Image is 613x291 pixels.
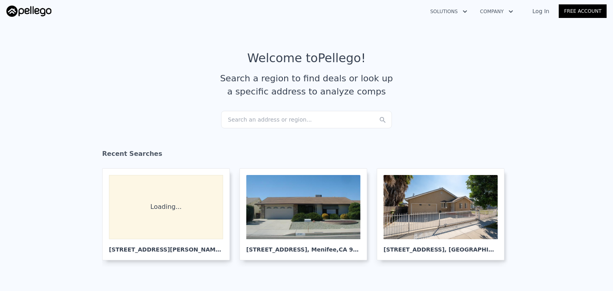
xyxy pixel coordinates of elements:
[247,51,366,65] div: Welcome to Pellego !
[217,72,396,98] div: Search a region to find deals or look up a specific address to analyze comps
[474,4,520,19] button: Company
[377,168,511,260] a: [STREET_ADDRESS], [GEOGRAPHIC_DATA]
[6,6,51,17] img: Pellego
[102,168,236,260] a: Loading... [STREET_ADDRESS][PERSON_NAME], [GEOGRAPHIC_DATA]
[424,4,474,19] button: Solutions
[102,143,511,168] div: Recent Searches
[109,175,223,239] div: Loading...
[559,4,607,18] a: Free Account
[221,111,392,128] div: Search an address or region...
[336,246,368,253] span: , CA 92586
[239,168,374,260] a: [STREET_ADDRESS], Menifee,CA 92586
[384,239,498,254] div: [STREET_ADDRESS] , [GEOGRAPHIC_DATA]
[523,7,559,15] a: Log In
[109,239,223,254] div: [STREET_ADDRESS][PERSON_NAME] , [GEOGRAPHIC_DATA]
[246,239,360,254] div: [STREET_ADDRESS] , Menifee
